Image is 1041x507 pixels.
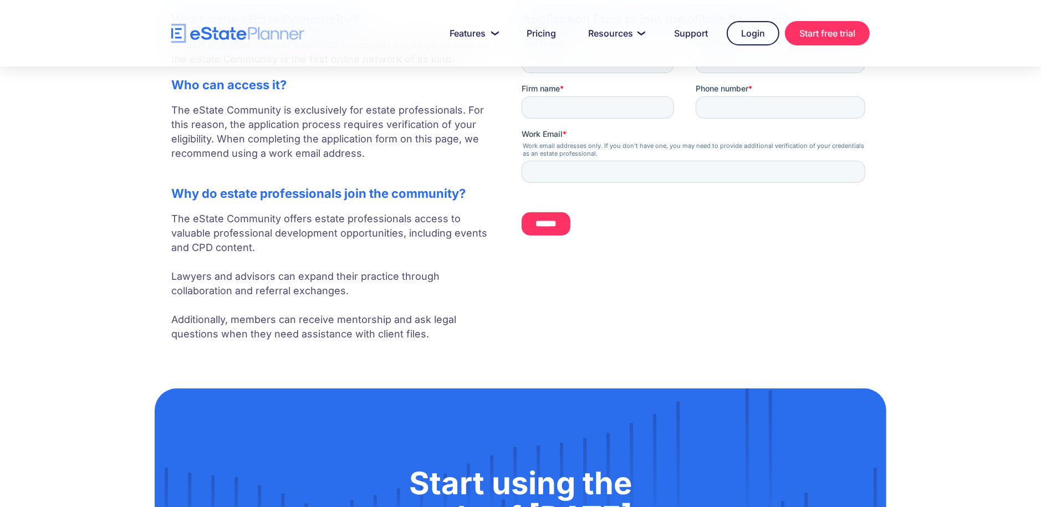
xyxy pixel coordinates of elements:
h2: Why do estate professionals join the community? [171,186,499,201]
a: Resources [575,22,655,44]
a: Login [727,21,779,45]
iframe: Form 0 [522,38,870,245]
a: Features [436,22,508,44]
p: The eState Community is exclusively for estate professionals. For this reason, the application pr... [171,103,499,175]
a: home [171,24,304,43]
a: Pricing [513,22,569,44]
h2: Who can access it? [171,78,499,92]
p: The eState Community offers estate professionals access to valuable professional development oppo... [171,212,499,341]
a: Support [661,22,721,44]
a: Start free trial [785,21,870,45]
